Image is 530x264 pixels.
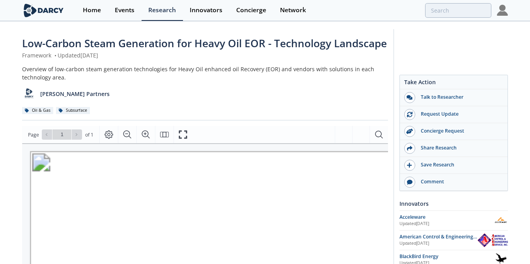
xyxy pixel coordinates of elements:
span: • [53,52,58,59]
a: American Control & Engineering Service inc. Updated[DATE] American Control & Engineering Service ... [399,233,508,247]
div: Innovators [399,197,508,210]
img: American Control & Engineering Service inc. [478,233,508,247]
div: Innovators [190,7,222,13]
div: Events [115,7,134,13]
a: Acceleware Updated[DATE] Acceleware [399,214,508,227]
div: Updated [DATE] [399,221,494,227]
div: Take Action [400,78,508,89]
div: Network [280,7,306,13]
div: Subsurface [56,107,90,114]
div: Acceleware [399,214,494,221]
div: Oil & Gas [22,107,53,114]
span: Low-Carbon Steam Generation for Heavy Oil EOR - Technology Landscape [22,36,387,50]
div: American Control & Engineering Service inc. [399,233,478,240]
input: Advanced Search [425,3,491,18]
div: Overview of low-carbon steam generation technologies for Heavy Oil enhanced oil Recovery (EOR) an... [22,65,388,81]
div: Concierge [236,7,266,13]
img: Profile [497,5,508,16]
div: Talk to Researcher [415,94,504,101]
div: Request Update [415,111,504,118]
div: Save Research [415,161,504,168]
img: logo-wide.svg [22,4,65,17]
div: Concierge Request [415,127,504,135]
p: [PERSON_NAME] Partners [40,90,110,98]
div: BlackBird Energy [399,253,494,260]
img: Acceleware [494,214,508,227]
div: Home [83,7,101,13]
div: Updated [DATE] [399,240,478,247]
div: Share Research [415,144,504,151]
div: Framework Updated [DATE] [22,51,388,59]
div: Comment [415,178,504,185]
div: Research [148,7,176,13]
